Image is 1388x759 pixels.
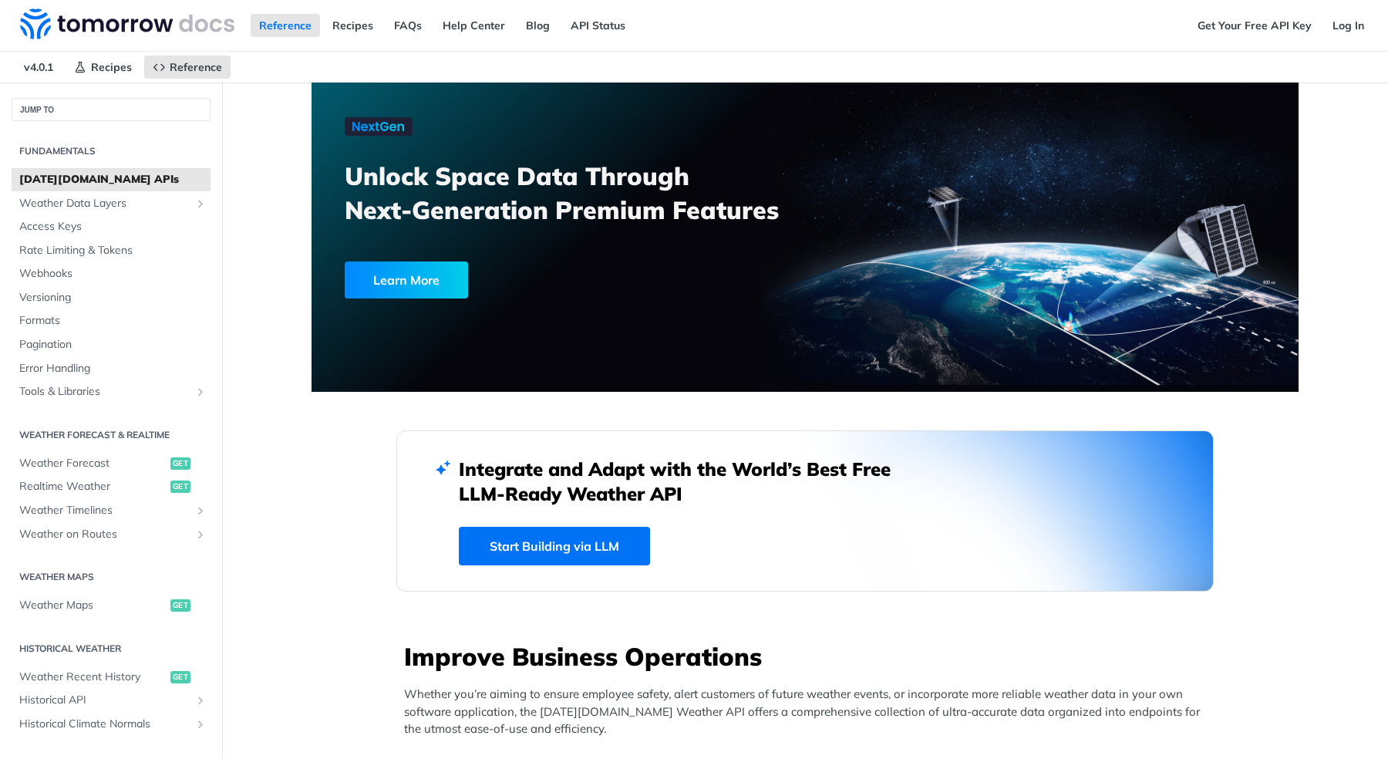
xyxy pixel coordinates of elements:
a: Weather Mapsget [12,594,211,617]
span: Weather on Routes [19,527,190,542]
a: Pagination [12,333,211,356]
a: Log In [1324,14,1373,37]
span: Webhooks [19,266,207,282]
span: Recipes [91,60,132,74]
span: Error Handling [19,361,207,376]
span: [DATE][DOMAIN_NAME] APIs [19,172,207,187]
a: Weather TimelinesShow subpages for Weather Timelines [12,499,211,522]
span: Weather Data Layers [19,196,190,211]
span: get [170,457,190,470]
h3: Unlock Space Data Through Next-Generation Premium Features [345,159,822,227]
span: get [170,481,190,493]
h2: Historical Weather [12,642,211,656]
span: Formats [19,313,207,329]
span: Weather Recent History [19,670,167,685]
a: FAQs [386,14,430,37]
h2: Weather Maps [12,570,211,584]
a: Weather Forecastget [12,452,211,475]
a: [DATE][DOMAIN_NAME] APIs [12,168,211,191]
span: Weather Timelines [19,503,190,518]
a: Weather Recent Historyget [12,666,211,689]
button: Show subpages for Historical Climate Normals [194,718,207,730]
a: Get Your Free API Key [1189,14,1320,37]
button: Show subpages for Weather on Routes [194,528,207,541]
span: get [170,671,190,683]
a: Weather on RoutesShow subpages for Weather on Routes [12,523,211,546]
a: API Status [562,14,634,37]
a: Start Building via LLM [459,527,650,565]
span: Weather Forecast [19,456,167,471]
p: Whether you’re aiming to ensure employee safety, alert customers of future weather events, or inc... [404,686,1214,738]
a: Reference [144,56,231,79]
a: Access Keys [12,215,211,238]
a: Realtime Weatherget [12,475,211,498]
a: Weather Data LayersShow subpages for Weather Data Layers [12,192,211,215]
span: Realtime Weather [19,479,167,494]
button: Show subpages for Tools & Libraries [194,386,207,398]
span: Access Keys [19,219,207,234]
a: Historical APIShow subpages for Historical API [12,689,211,712]
a: Tools & LibrariesShow subpages for Tools & Libraries [12,380,211,403]
a: Recipes [324,14,382,37]
a: Blog [517,14,558,37]
h2: Weather Forecast & realtime [12,428,211,442]
span: Historical API [19,693,190,708]
a: Help Center [434,14,514,37]
button: Show subpages for Weather Data Layers [194,197,207,210]
span: Weather Maps [19,598,167,613]
span: Tools & Libraries [19,384,190,400]
span: Versioning [19,290,207,305]
a: Versioning [12,286,211,309]
div: Learn More [345,261,468,299]
img: Tomorrow.io Weather API Docs [20,8,234,39]
span: Historical Climate Normals [19,717,190,732]
span: Pagination [19,337,207,353]
span: Rate Limiting & Tokens [19,243,207,258]
a: Rate Limiting & Tokens [12,239,211,262]
a: Learn More [345,261,726,299]
a: Error Handling [12,357,211,380]
span: Reference [170,60,222,74]
a: Formats [12,309,211,332]
h2: Integrate and Adapt with the World’s Best Free LLM-Ready Weather API [459,457,914,506]
a: Webhooks [12,262,211,285]
a: Reference [251,14,320,37]
a: Recipes [66,56,140,79]
h3: Improve Business Operations [404,639,1214,673]
span: v4.0.1 [15,56,62,79]
span: get [170,599,190,612]
button: JUMP TO [12,98,211,121]
button: Show subpages for Historical API [194,694,207,707]
img: NextGen [345,117,413,136]
button: Show subpages for Weather Timelines [194,504,207,517]
h2: Fundamentals [12,144,211,158]
a: Historical Climate NormalsShow subpages for Historical Climate Normals [12,713,211,736]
